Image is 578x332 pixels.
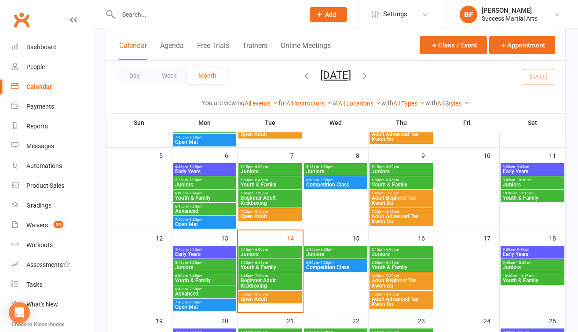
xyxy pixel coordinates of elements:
span: Settings [383,4,407,24]
span: Adult Beginner Tae Kwon Do [371,195,431,206]
div: 11 [549,148,565,162]
span: - 7:00pm [319,261,333,265]
div: 15 [352,230,368,245]
span: 6:45pm [371,274,431,278]
span: Open Adult [240,131,300,137]
button: Appointment [489,36,555,54]
span: Early Years [502,169,563,174]
span: Early Years [502,252,563,257]
span: 9:00am [502,248,563,252]
div: Assessments [26,261,70,268]
span: Beginner Adult Kickboxing [240,278,300,288]
span: - 6:00pm [253,248,268,252]
span: 5:15pm [240,248,300,252]
span: - 6:45pm [188,191,202,195]
th: Tue [238,113,303,132]
a: People [11,57,93,77]
span: Adult Beginner Tae Kwon Do [371,278,431,288]
span: 6:00pm [240,178,300,182]
div: Open Intercom Messenger [9,302,30,323]
a: All Types [393,100,425,107]
span: 7:30pm [240,210,300,214]
span: Early Years [175,252,234,257]
span: Open Mat [175,139,234,145]
span: Youth & Family [502,278,563,283]
span: Juniors [306,252,366,257]
div: 22 [352,313,368,328]
span: Juniors [306,169,366,174]
a: Workouts [11,235,93,255]
div: 12 [156,230,172,245]
div: Tasks [26,281,42,288]
span: 6:45pm [175,204,234,208]
span: 6:00pm [371,261,431,265]
div: 18 [549,230,565,245]
button: Trainers [242,41,267,60]
div: Gradings [26,202,51,209]
a: Tasks [11,275,93,295]
span: - 7:30pm [188,287,202,291]
span: 5:15pm [306,248,366,252]
span: 5:15pm [306,165,366,169]
a: Gradings [11,196,93,215]
span: Youth & Family [371,182,431,187]
span: - 5:15pm [188,165,202,169]
span: Open Mat [175,222,234,227]
button: Class / Event [420,36,487,54]
button: [DATE] [320,69,351,81]
div: Automations [26,162,62,169]
span: Adult Advanced Tae Kwon Do [371,131,431,142]
span: 7:45pm [175,300,234,304]
span: Juniors [240,169,300,174]
span: - 7:00pm [319,178,333,182]
span: Add [325,11,336,18]
span: - 10:30am [515,178,531,182]
span: Adult Advanced Tae Kwon Do [371,296,431,307]
a: All events [245,100,278,107]
span: - 6:00pm [319,165,333,169]
button: Free Trials [197,41,229,60]
span: - 7:30pm [384,191,399,195]
span: - 6:45pm [188,274,202,278]
div: What's New [26,301,58,308]
span: Youth & Family [502,195,563,201]
div: Reports [26,123,48,130]
span: Competition Class [306,265,366,270]
strong: at [333,99,338,106]
button: Online Meetings [281,41,331,60]
div: 6 [225,148,237,162]
div: Workouts [26,241,53,248]
span: - 6:45pm [384,261,399,265]
a: Calendar [11,77,93,97]
button: Agenda [160,41,184,60]
button: Month [187,68,227,84]
button: Day [118,68,151,84]
span: 4:45pm [175,248,234,252]
span: Juniors [240,252,300,257]
span: - 8:30pm [188,135,202,139]
span: 6:00pm [240,261,300,265]
th: Thu [369,113,434,132]
span: 5:15pm [371,248,431,252]
div: 17 [483,230,499,245]
strong: You are viewing [202,99,245,106]
strong: for [278,99,286,106]
th: Sat [500,113,565,132]
span: 6:00pm [371,178,431,182]
span: 5:15pm [175,178,234,182]
input: Search... [116,8,298,21]
span: - 7:30pm [384,274,399,278]
span: - 8:15pm [384,210,399,214]
div: People [26,63,45,70]
span: 6:00pm [306,261,366,265]
span: 6:00pm [175,191,234,195]
a: Reports [11,117,93,136]
span: Open Mat [175,304,234,310]
button: Add [310,7,347,22]
div: 5 [159,148,172,162]
div: 8 [356,148,368,162]
span: 5:15pm [371,165,431,169]
div: Product Sales [26,182,64,189]
span: 7:45pm [175,135,234,139]
th: Mon [172,113,238,132]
